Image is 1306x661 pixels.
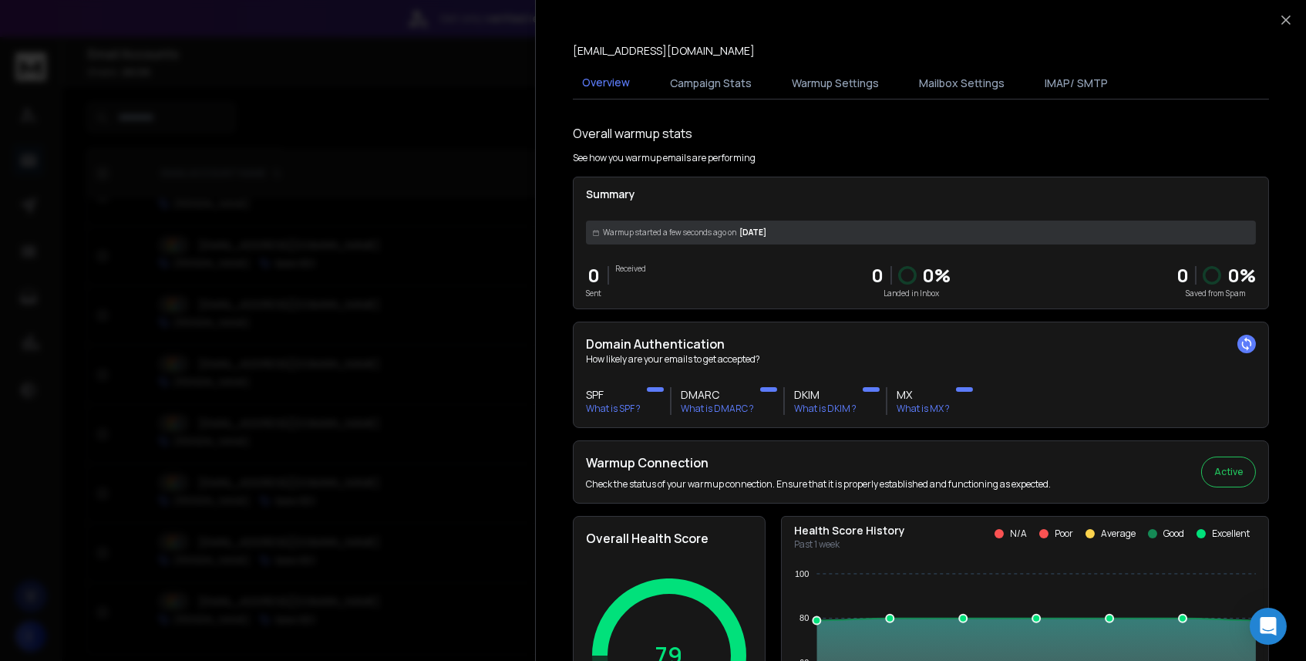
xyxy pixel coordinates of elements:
h2: Domain Authentication [586,335,1256,353]
h3: DMARC [681,387,754,403]
h3: MX [897,387,950,403]
p: Poor [1055,528,1073,540]
p: What is DMARC ? [681,403,754,415]
p: Excellent [1212,528,1250,540]
p: Past 1 week [794,538,905,551]
p: What is DKIM ? [794,403,857,415]
h3: SPF [586,387,641,403]
p: Landed in Inbox [872,288,951,299]
h1: Overall warmup stats [573,124,692,143]
p: Sent [586,288,601,299]
button: Campaign Stats [661,66,761,100]
strong: 0 [1176,262,1189,288]
p: Health Score History [794,523,905,538]
h2: Warmup Connection [586,454,1051,472]
p: What is SPF ? [586,403,641,415]
p: See how you warmup emails are performing [573,152,756,164]
p: 0 % [923,263,951,288]
p: 0 [586,263,601,288]
tspan: 80 [799,613,809,622]
p: Check the status of your warmup connection. Ensure that it is properly established and functionin... [586,478,1051,491]
span: Warmup started a few seconds ago on [603,227,736,238]
button: Overview [573,66,639,101]
h3: DKIM [794,387,857,403]
p: Saved from Spam [1176,288,1256,299]
p: Average [1101,528,1136,540]
button: IMAP/ SMTP [1035,66,1117,100]
h2: Overall Health Score [586,529,752,548]
p: 0 % [1227,263,1256,288]
button: Warmup Settings [783,66,888,100]
p: Received [615,263,646,275]
p: [EMAIL_ADDRESS][DOMAIN_NAME] [573,43,755,59]
div: Open Intercom Messenger [1250,608,1287,645]
p: How likely are your emails to get accepted? [586,353,1256,366]
p: N/A [1010,528,1027,540]
div: [DATE] [586,221,1256,245]
p: What is MX ? [897,403,950,415]
button: Active [1201,457,1256,487]
p: Summary [586,187,1256,202]
p: 0 [872,263,884,288]
p: Good [1163,528,1184,540]
button: Mailbox Settings [910,66,1014,100]
tspan: 100 [795,569,809,578]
